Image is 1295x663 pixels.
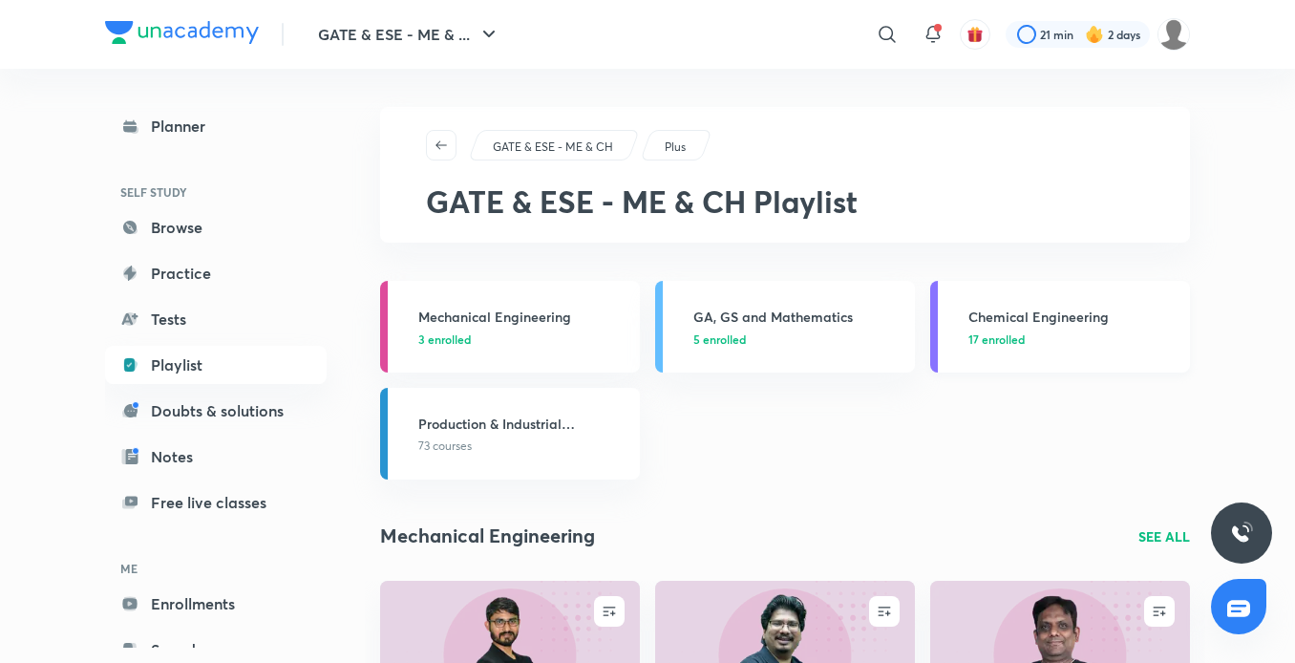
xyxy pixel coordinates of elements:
img: Company Logo [105,21,259,44]
a: Chemical Engineering17 enrolled [930,281,1190,373]
a: Production & Industrial Engineering73 courses [380,388,640,480]
span: 5 enrolled [693,331,746,348]
a: Free live classes [105,483,327,522]
img: avatar [966,26,984,43]
a: Doubts & solutions [105,392,327,430]
span: GATE & ESE - ME & CH Playlist [426,181,858,222]
h3: GA, GS and Mathematics [693,307,903,327]
img: streak [1085,25,1104,44]
span: 3 enrolled [418,331,471,348]
a: Company Logo [105,21,259,49]
h6: SELF STUDY [105,176,327,208]
a: Plus [662,139,690,156]
a: Planner [105,107,327,145]
p: Plus [665,139,686,156]
h3: Chemical Engineering [968,307,1178,327]
h6: ME [105,552,327,585]
a: Practice [105,254,327,292]
button: avatar [960,19,990,50]
span: 73 courses [418,438,472,455]
p: GATE & ESE - ME & CH [493,139,613,156]
img: ttu [1230,522,1253,545]
a: Browse [105,208,327,246]
h2: Mechanical Engineering [380,522,595,550]
a: GATE & ESE - ME & CH [490,139,617,156]
span: 17 enrolled [968,331,1025,348]
h3: Mechanical Engineering [418,307,628,327]
a: GA, GS and Mathematics5 enrolled [655,281,915,373]
img: Mujtaba Ahsan [1157,18,1190,51]
a: Tests [105,300,327,338]
a: Playlist [105,346,327,384]
a: Mechanical Engineering3 enrolled [380,281,640,373]
button: GATE & ESE - ME & ... [307,15,512,53]
a: Notes [105,438,327,476]
a: Enrollments [105,585,327,623]
h3: Production & Industrial Engineering [418,414,628,434]
a: SEE ALL [1138,526,1190,546]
